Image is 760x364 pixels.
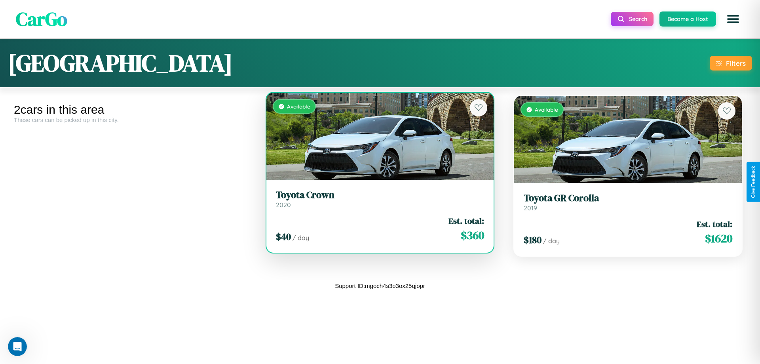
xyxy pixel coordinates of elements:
[287,103,310,110] span: Available
[276,201,291,209] span: 2020
[8,337,27,356] iframe: Intercom live chat
[276,230,291,243] span: $ 40
[750,166,756,198] div: Give Feedback
[524,204,537,212] span: 2019
[14,116,250,123] div: These cars can be picked up in this city.
[535,106,558,113] span: Available
[14,103,250,116] div: 2 cars in this area
[335,280,425,291] p: Support ID: mgoch4s3o3ox25qjopr
[710,56,752,71] button: Filters
[705,231,732,246] span: $ 1620
[524,192,732,212] a: Toyota GR Corolla2019
[293,234,309,242] span: / day
[611,12,654,26] button: Search
[659,11,716,27] button: Become a Host
[543,237,560,245] span: / day
[629,15,647,23] span: Search
[16,6,67,32] span: CarGo
[697,218,732,230] span: Est. total:
[524,233,541,246] span: $ 180
[8,47,233,79] h1: [GEOGRAPHIC_DATA]
[276,189,484,209] a: Toyota Crown2020
[448,215,484,227] span: Est. total:
[726,59,746,67] div: Filters
[722,8,744,30] button: Open menu
[461,227,484,243] span: $ 360
[276,189,484,201] h3: Toyota Crown
[524,192,732,204] h3: Toyota GR Corolla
